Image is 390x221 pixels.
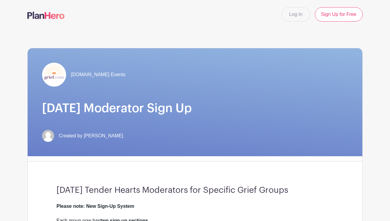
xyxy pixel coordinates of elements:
[59,132,123,139] span: Created by [PERSON_NAME]
[315,7,363,22] a: Sign Up for Free
[56,185,334,196] h3: [DATE] Tender Hearts Moderators for Specific Grief Groups
[71,71,125,78] span: [DOMAIN_NAME] Events
[56,204,134,209] strong: Please note: New Sign-Up System
[282,7,310,22] a: Log In
[42,63,66,87] img: grief-logo-planhero.png
[42,101,348,115] h1: [DATE] Moderator Sign Up
[42,130,54,142] img: default-ce2991bfa6775e67f084385cd625a349d9dcbb7a52a09fb2fda1e96e2d18dcdb.png
[27,12,65,19] img: logo-507f7623f17ff9eddc593b1ce0a138ce2505c220e1c5a4e2b4648c50719b7d32.svg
